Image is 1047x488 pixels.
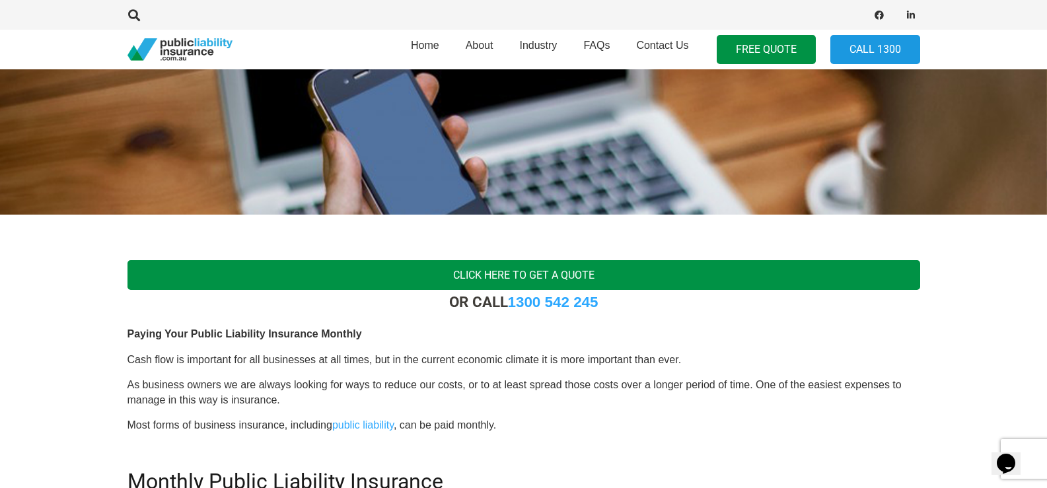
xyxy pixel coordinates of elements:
a: Home [398,26,452,73]
b: Paying Your Public Liability Insurance Monthly [127,328,362,339]
span: Industry [519,40,557,51]
a: Facebook [870,6,888,24]
a: Industry [506,26,570,73]
strong: OR CALL [449,293,598,310]
span: About [466,40,493,51]
span: Contact Us [636,40,688,51]
iframe: chat widget [992,435,1034,475]
a: Search [122,9,148,21]
p: Cash flow is important for all businesses at all times, but in the current economic climate it is... [127,353,920,367]
a: public liability [332,419,394,431]
span: Home [411,40,439,51]
a: FAQs [570,26,623,73]
a: 1300 542 245 [508,294,598,310]
span: FAQs [583,40,610,51]
a: LinkedIn [902,6,920,24]
a: About [452,26,507,73]
p: Most forms of business insurance, including , can be paid monthly. [127,418,920,433]
p: As business owners we are always looking for ways to reduce our costs, or to at least spread thos... [127,378,920,407]
a: pli_logotransparent [127,38,233,61]
a: Contact Us [623,26,702,73]
a: Click here to get a quote [127,260,920,290]
a: Call 1300 [830,35,920,65]
a: FREE QUOTE [717,35,816,65]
